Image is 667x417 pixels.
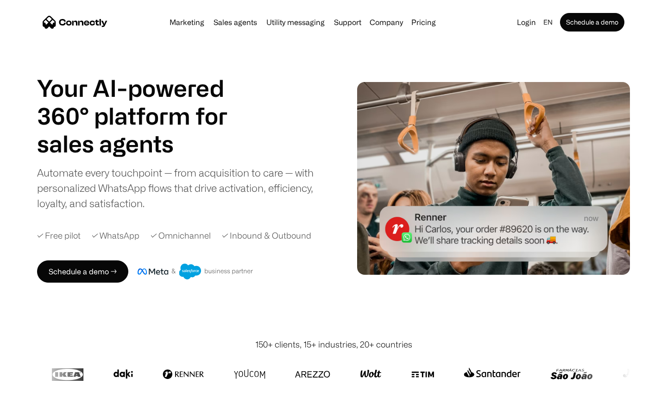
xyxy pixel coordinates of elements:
[166,19,208,26] a: Marketing
[210,19,261,26] a: Sales agents
[543,16,553,29] div: en
[138,264,253,279] img: Meta and Salesforce business partner badge.
[37,130,250,158] h1: sales agents
[560,13,624,32] a: Schedule a demo
[222,229,311,242] div: ✓ Inbound & Outbound
[37,165,329,211] div: Automate every touchpoint — from acquisition to care — with personalized WhatsApp flows that driv...
[408,19,440,26] a: Pricing
[330,19,365,26] a: Support
[370,16,403,29] div: Company
[513,16,540,29] a: Login
[9,400,56,414] aside: Language selected: English
[37,74,250,130] h1: Your AI-powered 360° platform for
[92,229,139,242] div: ✓ WhatsApp
[37,229,81,242] div: ✓ Free pilot
[255,338,412,351] div: 150+ clients, 15+ industries, 20+ countries
[19,401,56,414] ul: Language list
[151,229,211,242] div: ✓ Omnichannel
[37,260,128,283] a: Schedule a demo →
[263,19,328,26] a: Utility messaging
